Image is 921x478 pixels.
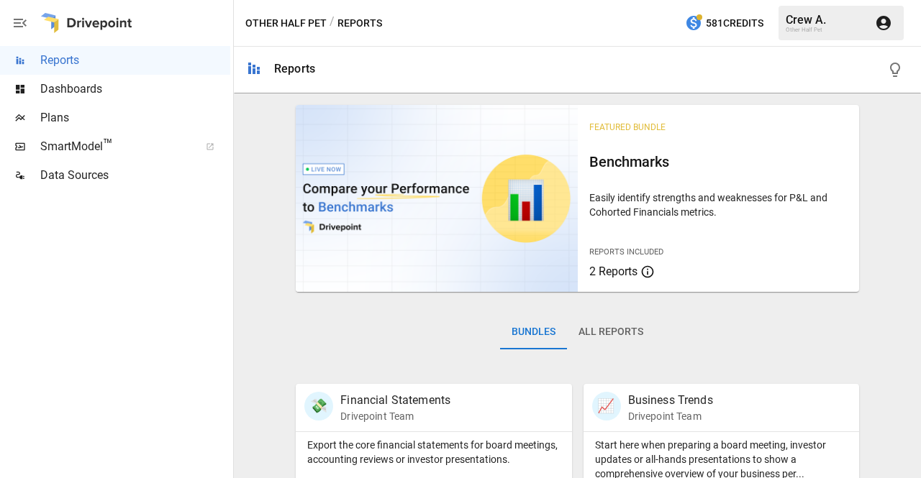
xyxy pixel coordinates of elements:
span: Data Sources [40,167,230,184]
button: Other Half Pet [245,14,327,32]
button: All Reports [567,315,655,349]
p: Drivepoint Team [340,409,450,423]
span: Reports [40,52,230,69]
p: Export the core financial statements for board meetings, accounting reviews or investor presentat... [307,438,560,466]
h6: Benchmarks [589,150,848,173]
button: Bundles [500,315,567,349]
span: ™ [103,136,113,154]
div: / [330,14,335,32]
button: 581Credits [679,10,769,37]
p: Business Trends [628,392,713,409]
img: video thumbnail [296,105,577,292]
span: SmartModel [40,138,190,155]
span: Dashboards [40,81,230,98]
p: Financial Statements [340,392,450,409]
div: Other Half Pet [786,27,866,33]
span: 2 Reports [589,265,638,278]
span: Reports Included [589,247,663,257]
div: Reports [274,62,315,75]
p: Easily identify strengths and weaknesses for P&L and Cohorted Financials metrics. [589,190,848,219]
div: 📈 [592,392,621,420]
div: Crew A. [786,13,866,27]
span: 581 Credits [706,14,763,32]
span: Featured Bundle [589,122,666,132]
span: Plans [40,109,230,127]
p: Drivepoint Team [628,409,713,423]
div: 💸 [304,392,333,420]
